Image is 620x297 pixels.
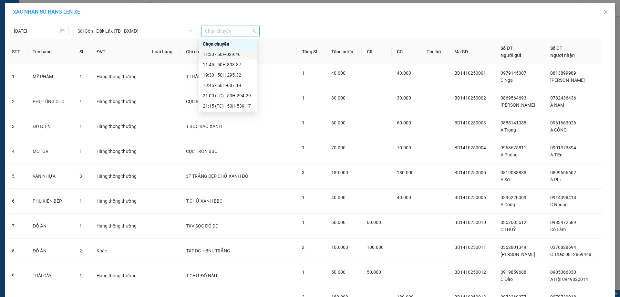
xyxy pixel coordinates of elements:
th: Mã GD [449,39,496,64]
span: [PERSON_NAME] [550,78,585,83]
div: Chọn chuyến [199,39,257,49]
span: [PERSON_NAME] [501,252,535,257]
th: Tổng SL [297,39,326,64]
span: 2 [302,245,305,250]
th: Loại hàng [147,39,181,64]
td: 5 [7,164,27,189]
span: luthanhnhan.tienoanh - In: [36,24,88,36]
span: 40.000 [397,195,411,200]
span: 1 [79,149,82,154]
td: 8 [7,239,27,263]
span: Số ĐT [550,46,563,51]
td: VÁN NHỰA [27,164,74,189]
span: 2 [79,248,82,253]
span: 100.000 [331,245,348,250]
span: 0869564693 [501,95,526,101]
span: 100.000 [367,245,384,250]
span: BD1410250002 [454,95,486,101]
span: Bình Dương [47,4,80,10]
td: MỸ PHẨM [27,64,74,89]
span: 70.000 [331,145,346,150]
td: 9 [7,263,27,288]
span: A NAM [550,102,564,108]
span: Gửi: [36,4,80,10]
span: C Thao 0812869448 [550,252,591,257]
div: 19:30 - 50H-295.32 [203,71,253,79]
td: 2 [7,89,27,114]
th: ĐVT [91,39,147,64]
th: CC [392,39,422,64]
span: 1 [79,99,82,104]
span: 1 [79,273,82,278]
span: T TRẮNG BKDV [186,74,217,79]
td: ĐỒ ĂN [27,239,74,263]
span: A Trọng [501,127,516,133]
span: 1 [302,195,305,200]
span: 1 [79,124,82,129]
td: Hàng thông thường [91,189,147,214]
span: 180.000 [397,170,414,175]
span: 60.000 [331,220,346,225]
span: C THUỶ [501,227,516,232]
span: 0819088888 [501,170,526,175]
span: 180.000 [331,170,348,175]
span: 0813899989 [550,70,576,76]
span: 0914098418 [550,195,576,200]
td: Hàng thông thường [91,139,147,164]
span: Người gửi [501,53,521,58]
span: T CHỮ XANH BBC [186,198,222,204]
td: 7 [7,214,27,239]
span: 0961663026 [550,120,576,125]
span: 0362801349 [501,245,526,250]
span: 3T TRẮNG DẸP CHỮ XANH ĐỎ [186,174,248,179]
span: Sài Gòn - Đăk Lăk (TB - BXMĐ) [77,26,192,36]
div: Chọn chuyến [203,40,253,48]
span: BD1410250010 [454,220,486,225]
span: A Phi [550,177,561,182]
span: 13:52:32 [DATE] [41,30,79,36]
span: A Hội 0949820014 [550,277,588,282]
span: BD1410250001 [454,70,486,76]
td: TRÁI CÂY [27,263,74,288]
div: 19:45 - 50H-687.19 [203,82,253,89]
td: Khác [91,239,147,263]
span: [PERSON_NAME] [501,102,535,108]
td: PHỤ TÙNG OTO [27,89,74,114]
th: Tổng cước [326,39,361,64]
span: A Sứ [501,177,510,182]
span: 0905366830 [550,270,576,275]
td: ĐỒ ĂN [27,214,74,239]
span: Cô Lâm [550,227,566,232]
span: 1 [302,70,305,76]
td: Hàng thông thường [91,164,147,189]
span: 60.000 [367,220,381,225]
span: 0396220009 [501,195,526,200]
span: 50.000 [367,270,381,275]
td: Hàng thông thường [91,64,147,89]
span: BD1410250004 [454,145,486,150]
span: 0963675811 [501,145,526,150]
td: 3 [7,114,27,139]
span: TXV SỌC ĐỎ DC [186,223,218,228]
th: Thu hộ [421,39,449,64]
span: 0376828694 [550,245,576,250]
span: BD1410250011 [454,245,486,250]
strong: Nhận: [13,39,82,75]
td: ĐỒ ĐIỆN [27,114,74,139]
td: 1 [7,64,27,89]
span: 0888141088 [501,120,526,125]
td: MOTOR [27,139,74,164]
span: 1 [302,145,305,150]
span: 1 [302,220,305,225]
div: 11:30 - 50F-029.46 [203,51,253,58]
span: 40.000 [331,70,346,76]
td: Hàng thông thường [91,214,147,239]
td: PHỤ KIÊN BẾP [27,189,74,214]
td: Hàng thông thường [91,89,147,114]
span: 3 [302,170,305,175]
span: A Tiến [550,152,563,157]
span: 0899666602 [550,170,576,175]
span: 1 [79,223,82,228]
span: 1 [79,74,82,79]
button: Close [597,3,615,21]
